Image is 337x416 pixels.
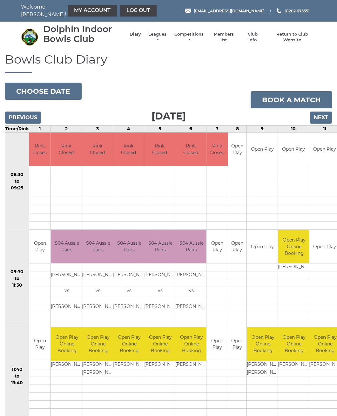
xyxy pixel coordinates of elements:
td: Open Play Online Booking [175,327,207,361]
td: Open Play Online Booking [113,327,145,361]
td: Rink Closed [51,133,82,166]
img: Dolphin Indoor Bowls Club [21,28,38,46]
td: [PERSON_NAME] [175,303,207,311]
td: vs [113,287,145,295]
nav: Welcome, [PERSON_NAME]! [21,3,138,18]
td: Rink Closed [175,133,206,166]
td: 09:30 to 11:30 [5,230,29,327]
td: S04 Aussie Pairs [144,230,176,263]
td: Open Play Online Booking [278,230,310,263]
a: Club Info [243,31,262,43]
td: 3 [82,126,113,133]
td: vs [175,287,207,295]
a: Book a match [251,91,332,108]
td: Open Play [206,230,228,263]
td: [PERSON_NAME] [82,271,114,279]
td: 8 [228,126,247,133]
td: [PERSON_NAME] [82,361,114,369]
td: vs [82,287,114,295]
td: vs [144,287,176,295]
img: Email [185,9,191,13]
td: [PERSON_NAME] [278,263,310,271]
td: 10 [278,126,309,133]
td: Rink Closed [82,133,113,166]
input: Next [310,112,332,124]
td: Open Play Online Booking [82,327,114,361]
td: Open Play [228,230,246,263]
img: Phone us [277,8,281,13]
td: 08:30 to 09:25 [5,133,29,230]
td: [PERSON_NAME] [247,369,279,377]
td: 1 [29,126,51,133]
td: Open Play [247,230,278,263]
td: [PERSON_NAME] [175,271,207,279]
td: [PERSON_NAME] [247,361,279,369]
a: Competitions [174,31,204,43]
td: [PERSON_NAME] [51,303,83,311]
td: [PERSON_NAME] [51,271,83,279]
td: [PERSON_NAME] [175,361,207,369]
td: Open Play [29,327,51,361]
td: 4 [113,126,144,133]
td: Rink Closed [144,133,175,166]
td: [PERSON_NAME] [51,361,83,369]
td: Open Play Online Booking [51,327,83,361]
td: S04 Aussie Pairs [51,230,83,263]
td: Open Play Online Booking [278,327,310,361]
td: 2 [51,126,82,133]
td: 7 [206,126,228,133]
td: 5 [144,126,175,133]
button: Choose date [5,83,82,100]
a: Return to Club Website [268,31,316,43]
td: Open Play [228,133,246,166]
td: Rink Closed [206,133,228,166]
a: Leagues [147,31,167,43]
td: [PERSON_NAME] [113,271,145,279]
div: Dolphin Indoor Bowls Club [43,24,123,44]
td: S04 Aussie Pairs [82,230,114,263]
span: 01202 675551 [285,8,310,13]
span: [EMAIL_ADDRESS][DOMAIN_NAME] [194,8,265,13]
td: vs [51,287,83,295]
td: 6 [175,126,206,133]
td: Open Play Online Booking [144,327,176,361]
td: [PERSON_NAME] [144,271,176,279]
td: [PERSON_NAME] [113,361,145,369]
td: Open Play [29,230,51,263]
a: Email [EMAIL_ADDRESS][DOMAIN_NAME] [185,8,265,14]
a: Members list [211,31,237,43]
td: [PERSON_NAME] [82,303,114,311]
td: Open Play Online Booking [247,327,279,361]
a: Log out [120,5,157,17]
td: [PERSON_NAME] [278,361,310,369]
td: [PERSON_NAME] [144,361,176,369]
a: Phone us 01202 675551 [276,8,310,14]
td: Open Play [228,327,246,361]
a: Diary [130,31,141,37]
td: [PERSON_NAME] [113,303,145,311]
td: Open Play [206,327,228,361]
td: Rink Closed [29,133,51,166]
input: Previous [5,112,41,124]
td: S04 Aussie Pairs [113,230,145,263]
td: Rink Closed [113,133,144,166]
td: [PERSON_NAME] [144,303,176,311]
td: Open Play [278,133,309,166]
td: 9 [247,126,278,133]
h1: Bowls Club Diary [5,53,332,73]
a: My Account [68,5,117,17]
td: Open Play [247,133,278,166]
td: S04 Aussie Pairs [175,230,207,263]
td: [PERSON_NAME] [82,369,114,377]
td: Time/Rink [5,126,29,133]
